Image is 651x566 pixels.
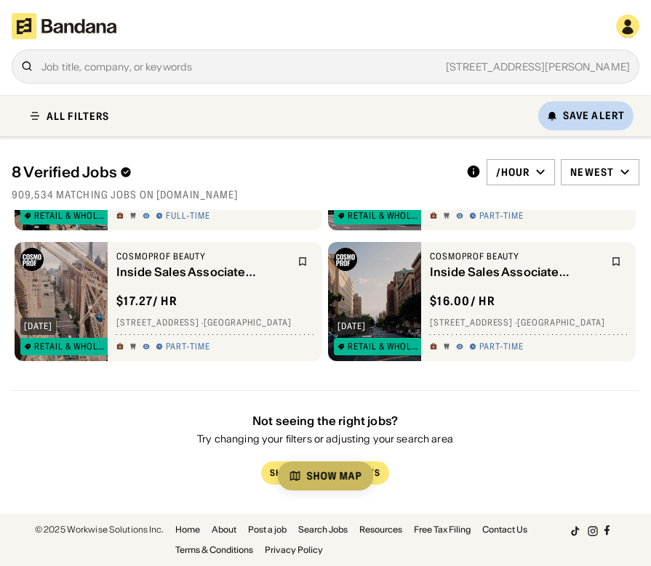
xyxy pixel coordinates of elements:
div: Part-time [479,210,524,222]
div: Try changing your filters or adjusting your search area [197,434,453,444]
div: Retail & Wholesale [34,342,109,351]
a: Privacy Policy [265,546,323,554]
a: Search Jobs [298,525,348,534]
div: /hour [496,166,530,179]
div: Save Alert [563,109,625,122]
div: $ 17.27 / hr [116,293,177,308]
a: About [212,525,236,534]
div: [DATE] [338,322,366,331]
div: [STREET_ADDRESS] · [GEOGRAPHIC_DATA] [430,317,627,328]
a: Contact Us [482,525,527,534]
div: ALL FILTERS [47,110,109,121]
div: $ 16.00 / hr [430,293,495,308]
div: CosmoProf Beauty [430,251,602,262]
div: [STREET_ADDRESS] · [GEOGRAPHIC_DATA] [116,317,313,328]
img: CosmoProf Beauty logo [20,248,44,271]
div: Retail & Wholesale [34,211,109,220]
div: Inside Sales Associate CosmoProf 87105 [430,264,602,278]
div: Retail & Wholesale [348,342,423,351]
div: Retail & Wholesale [348,211,423,220]
div: [STREET_ADDRESS][PERSON_NAME] [192,62,630,72]
a: Post a job [248,525,287,534]
div: Part-time [166,341,210,352]
a: Free Tax Filing [414,525,471,534]
div: 909,534 matching jobs on [DOMAIN_NAME] [12,188,639,201]
a: Home [175,525,200,534]
div: Show Map [306,471,362,481]
div: 8 Verified Jobs [12,163,455,181]
a: Resources [359,525,402,534]
div: CosmoProf Beauty [116,251,289,262]
div: Part-time [479,341,524,352]
img: Bandana logotype [12,13,116,39]
a: Terms & Conditions [175,546,253,554]
img: CosmoProf Beauty logo [334,248,357,271]
div: [DATE] [24,322,52,331]
div: © 2025 Workwise Solutions Inc. [35,525,164,534]
div: Inside Sales Associate CosmoProf 87105 [116,264,289,278]
div: Job title, company, or keywords [41,61,630,72]
div: Show Nearest Results [270,469,380,477]
div: Full-time [166,210,210,222]
div: grid [12,210,639,503]
div: Newest [570,166,614,179]
div: Not seeing the right jobs? [197,414,453,428]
